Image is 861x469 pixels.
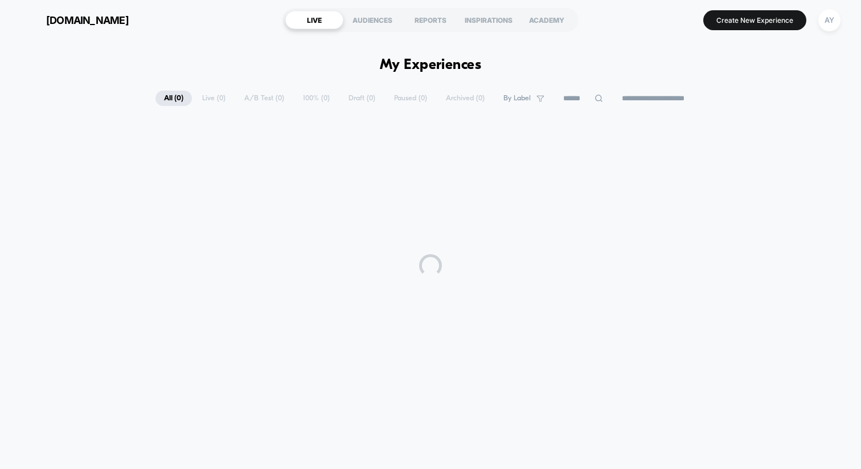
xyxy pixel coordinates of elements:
[818,9,840,31] div: AY
[46,14,129,26] span: [DOMAIN_NAME]
[815,9,844,32] button: AY
[343,11,401,29] div: AUDIENCES
[460,11,518,29] div: INSPIRATIONS
[503,94,531,103] span: By Label
[401,11,460,29] div: REPORTS
[518,11,576,29] div: ACADEMY
[285,11,343,29] div: LIVE
[155,91,192,106] span: All ( 0 )
[380,57,482,74] h1: My Experiences
[17,11,132,29] button: [DOMAIN_NAME]
[703,10,806,30] button: Create New Experience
